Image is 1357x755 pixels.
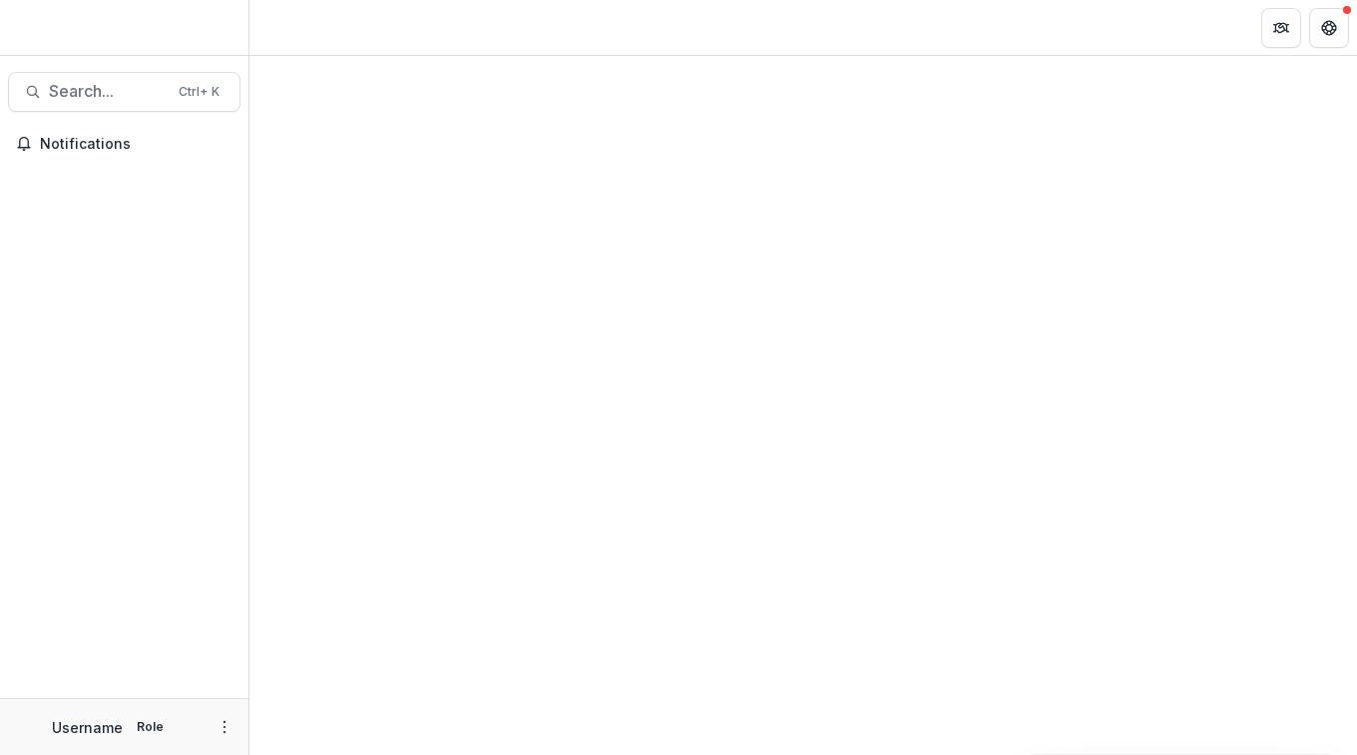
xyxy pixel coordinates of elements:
nav: breadcrumb [257,13,342,42]
span: Search... [49,82,167,101]
button: Partners [1261,8,1301,48]
p: Role [131,718,170,736]
button: Search... [8,72,240,112]
span: Notifications [40,136,232,153]
p: Username [52,717,123,738]
button: Notifications [8,128,240,160]
button: More [213,715,236,739]
div: Ctrl + K [175,81,224,103]
button: Get Help [1309,8,1349,48]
